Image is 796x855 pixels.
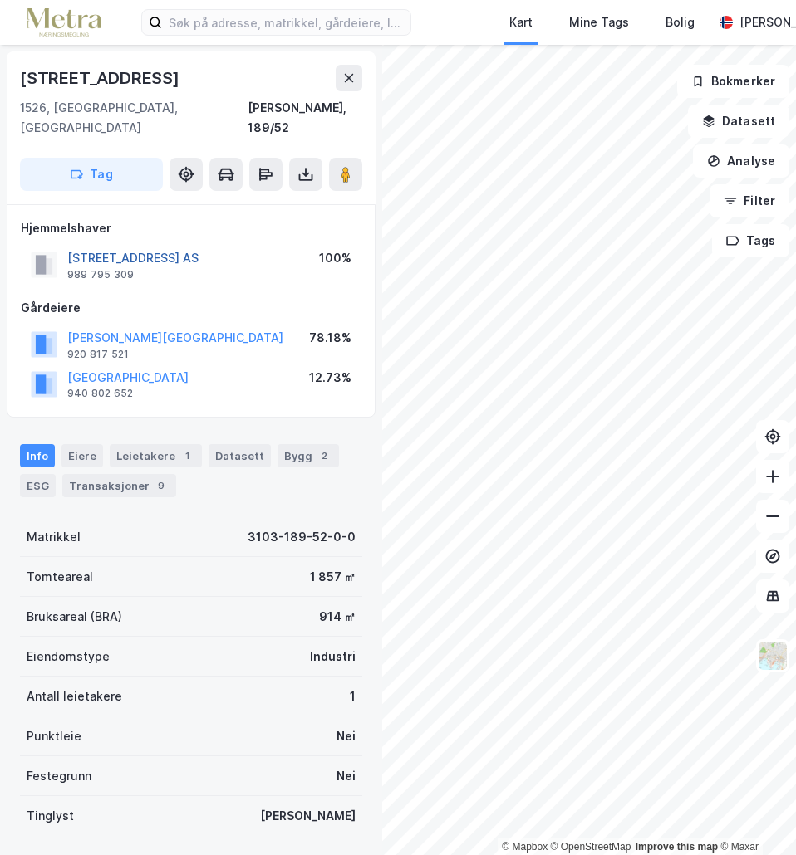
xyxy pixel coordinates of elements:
img: Z [757,640,789,672]
div: Mine Tags [569,12,629,32]
div: [PERSON_NAME] [260,806,356,826]
div: 78.18% [309,328,351,348]
div: 920 817 521 [67,348,129,361]
div: ESG [20,474,56,497]
div: Nei [337,766,356,786]
div: 1 [350,686,356,706]
div: 914 ㎡ [319,607,356,627]
div: Industri [310,647,356,667]
div: 3103-189-52-0-0 [248,527,356,547]
div: 989 795 309 [67,268,134,281]
button: Tags [712,224,789,257]
div: Bygg [278,444,339,467]
div: 940 802 652 [67,387,133,400]
div: Bruksareal (BRA) [27,607,122,627]
div: Tinglyst [27,806,74,826]
iframe: Chat Widget [713,775,796,855]
div: Info [20,444,55,467]
button: Filter [710,184,789,217]
div: Punktleie [27,726,81,746]
button: Datasett [688,105,789,138]
div: [STREET_ADDRESS] [20,65,183,91]
button: Analyse [693,144,789,178]
div: Bolig [666,12,695,32]
div: Datasett [209,444,271,467]
a: Mapbox [502,841,548,853]
div: 1 857 ㎡ [310,567,356,587]
div: 100% [319,248,351,268]
div: Kontrollprogram for chat [713,775,796,855]
button: Tag [20,158,163,191]
a: OpenStreetMap [551,841,631,853]
div: 12.73% [309,368,351,388]
div: Kart [509,12,533,32]
div: [PERSON_NAME], 189/52 [248,98,362,138]
div: Matrikkel [27,527,81,547]
div: Eiere [61,444,103,467]
div: 1526, [GEOGRAPHIC_DATA], [GEOGRAPHIC_DATA] [20,98,248,138]
a: Improve this map [636,841,718,853]
div: Antall leietakere [27,686,122,706]
div: Festegrunn [27,766,91,786]
div: Eiendomstype [27,647,110,667]
div: Nei [337,726,356,746]
img: metra-logo.256734c3b2bbffee19d4.png [27,8,101,37]
div: Tomteareal [27,567,93,587]
div: Leietakere [110,444,202,467]
div: Hjemmelshaver [21,218,361,238]
div: 1 [179,447,195,464]
input: Søk på adresse, matrikkel, gårdeiere, leietakere eller personer [162,10,410,35]
button: Bokmerker [677,65,789,98]
div: Transaksjoner [62,474,176,497]
div: 2 [316,447,332,464]
div: Gårdeiere [21,298,361,318]
div: 9 [153,477,170,494]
